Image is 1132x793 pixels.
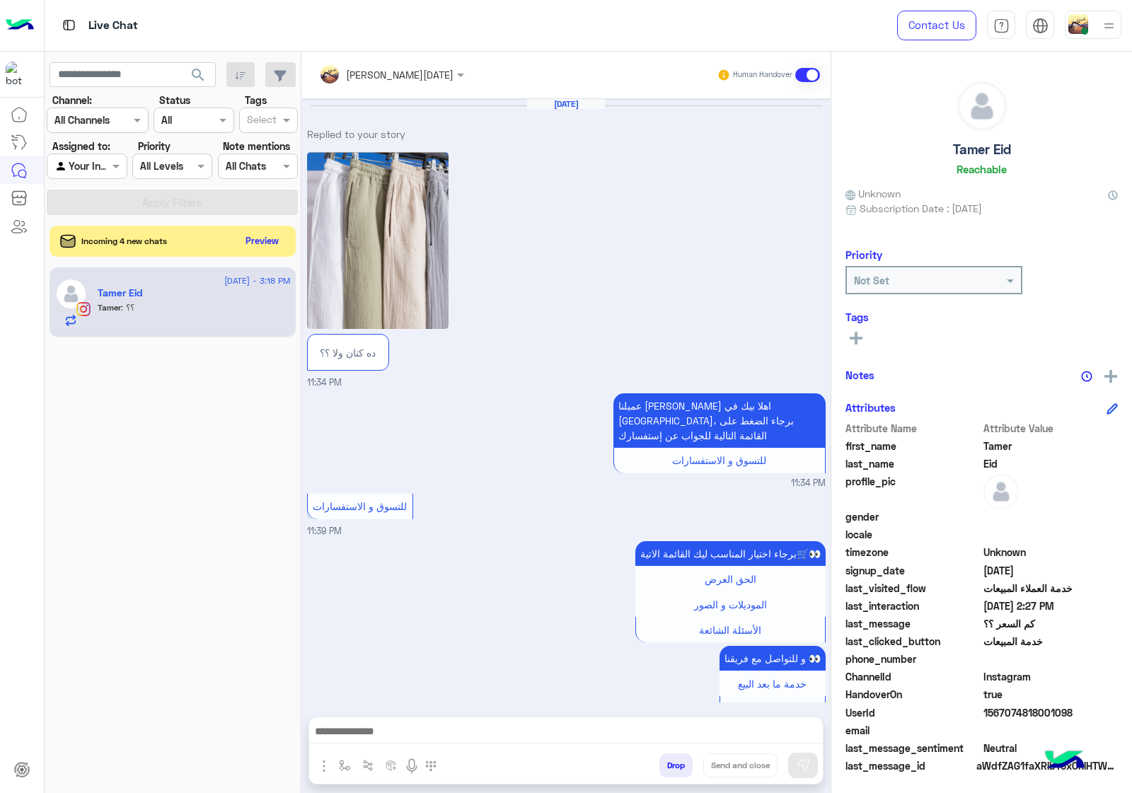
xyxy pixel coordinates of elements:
[845,581,981,596] span: last_visited_flow
[983,563,1119,578] span: 2025-08-24T20:34:36.927Z
[845,186,901,201] span: Unknown
[403,758,420,775] img: send voice note
[845,311,1118,323] h6: Tags
[672,454,766,466] span: للتسوق و الاستفسارات
[190,66,207,83] span: search
[527,99,605,109] h6: [DATE]
[315,340,381,365] p: 24/8/2025, 11:34 PM
[1104,370,1117,383] img: add
[339,760,350,771] img: select flow
[897,11,976,40] a: Contact Us
[957,163,1007,175] h6: Reachable
[47,190,298,215] button: Apply Filters
[983,723,1119,738] span: null
[52,93,92,108] label: Channel:
[52,139,110,154] label: Assigned to:
[791,477,826,490] span: 11:34 PM
[845,598,981,613] span: last_interaction
[703,753,778,777] button: Send and close
[845,634,981,649] span: last_clicked_button
[98,302,121,313] span: Tamer
[983,581,1119,596] span: خدمة العملاء المبيعات
[845,563,981,578] span: signup_date
[224,274,290,287] span: [DATE] - 3:18 PM
[223,139,290,154] label: Note mentions
[705,573,756,585] span: الحق العرض
[845,669,981,684] span: ChannelId
[357,753,380,777] button: Trigger scenario
[845,509,981,524] span: gender
[983,687,1119,702] span: true
[983,456,1119,471] span: Eid
[380,753,403,777] button: create order
[699,624,761,636] span: الأسئلة الشائعة
[386,760,397,771] img: create order
[6,62,31,87] img: 713415422032625
[845,545,981,560] span: timezone
[845,369,874,381] h6: Notes
[307,377,342,388] span: 11:34 PM
[76,302,91,316] img: Instagram
[845,439,981,453] span: first_name
[845,527,981,542] span: locale
[635,541,826,566] p: 24/8/2025, 11:39 PM
[983,652,1119,666] span: null
[983,545,1119,560] span: Unknown
[983,598,1119,613] span: 2025-08-26T11:27:33.621Z
[81,235,167,248] span: Incoming 4 new chats
[845,652,981,666] span: phone_number
[983,474,1019,509] img: defaultAdmin.png
[845,421,981,436] span: Attribute Name
[313,500,407,512] span: للتسوق و الاستفسارات
[316,758,333,775] img: send attachment
[983,634,1119,649] span: خدمة المبيعات
[733,69,792,81] small: Human Handover
[659,753,693,777] button: Drop
[694,598,767,610] span: الموديلات و الصور
[613,393,826,448] p: 24/8/2025, 11:34 PM
[993,18,1010,34] img: tab
[845,401,896,414] h6: Attributes
[720,646,826,671] p: 24/8/2025, 11:39 PM
[138,139,171,154] label: Priority
[958,82,1006,130] img: defaultAdmin.png
[983,421,1119,436] span: Attribute Value
[845,723,981,738] span: email
[1100,17,1118,35] img: profile
[845,248,882,261] h6: Priority
[1032,18,1049,34] img: tab
[845,474,981,507] span: profile_pic
[845,705,981,720] span: UserId
[121,302,134,313] span: ؟؟
[88,16,138,35] p: Live Chat
[425,760,437,772] img: make a call
[845,758,974,773] span: last_message_id
[976,758,1118,773] span: aWdfZAG1faXRlbToxOklHTWVzc2FnZAUlEOjE3ODQxNDAxOTYyNzg0NDQyOjM0MDI4MjM2Njg0MTcxMDMwMTI0NDI1OTk3NzQ...
[362,760,374,771] img: Trigger scenario
[983,705,1119,720] span: 1567074818001098
[333,753,357,777] button: select flow
[159,93,190,108] label: Status
[983,616,1119,631] span: كم السعر ؟؟
[983,527,1119,542] span: null
[245,112,277,130] div: Select
[738,678,807,690] span: خدمة ما بعد البيع
[60,16,78,34] img: tab
[953,141,1011,158] h5: Tamer Eid
[845,616,981,631] span: last_message
[796,758,810,772] img: send message
[860,201,982,216] span: Subscription Date : [DATE]
[307,127,449,141] p: Replied to your story
[6,11,34,40] img: Logo
[240,231,285,251] button: Preview
[845,741,981,756] span: last_message_sentiment
[1081,371,1092,382] img: notes
[983,439,1119,453] span: Tamer
[55,278,87,310] img: defaultAdmin.png
[845,687,981,702] span: HandoverOn
[307,526,342,536] span: 11:39 PM
[1040,736,1090,786] img: hulul-logo.png
[987,11,1015,40] a: tab
[98,287,142,299] h5: Tamer Eid
[1068,14,1088,34] img: userImage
